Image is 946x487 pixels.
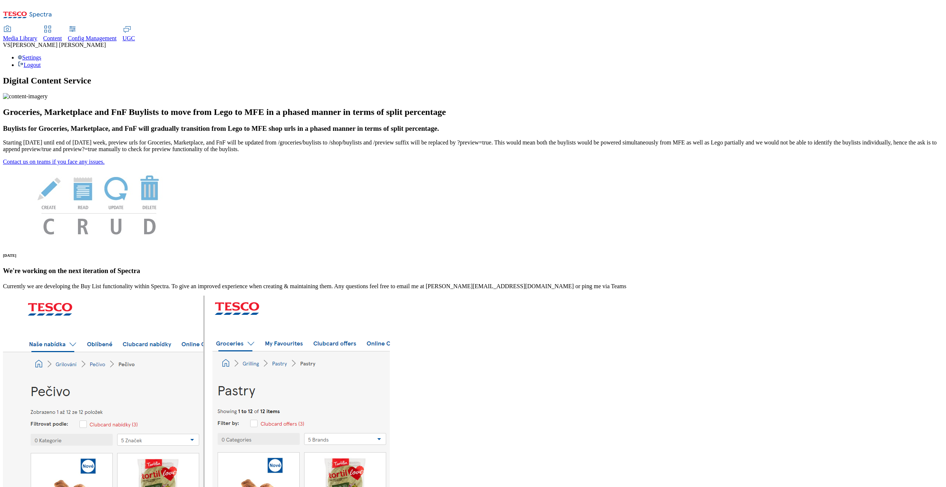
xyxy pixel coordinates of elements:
[3,283,943,290] p: Currently we are developing the Buy List functionality within Spectra. To give an improved experi...
[18,54,41,61] a: Settings
[3,42,10,48] span: VS
[10,42,106,48] span: [PERSON_NAME] [PERSON_NAME]
[3,26,37,42] a: Media Library
[123,26,135,42] a: UGC
[3,267,943,275] h3: We're working on the next iteration of Spectra
[43,26,62,42] a: Content
[68,35,117,41] span: Config Management
[3,253,943,258] h6: [DATE]
[3,93,48,100] img: content-imagery
[3,107,943,117] h2: Groceries, Marketplace and FnF Buylists to move from Lego to MFE in a phased manner in terms of s...
[18,62,41,68] a: Logout
[3,76,943,86] h1: Digital Content Service
[3,125,943,133] h3: Buylists for Groceries, Marketplace, and FnF will gradually transition from Lego to MFE shop urls...
[43,35,62,41] span: Content
[3,35,37,41] span: Media Library
[3,165,195,242] img: News Image
[3,159,105,165] a: Contact us on teams if you face any issues.
[3,139,943,153] p: Starting [DATE] until end of [DATE] week, preview urls for Groceries, Marketplace, and FnF will b...
[123,35,135,41] span: UGC
[68,26,117,42] a: Config Management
